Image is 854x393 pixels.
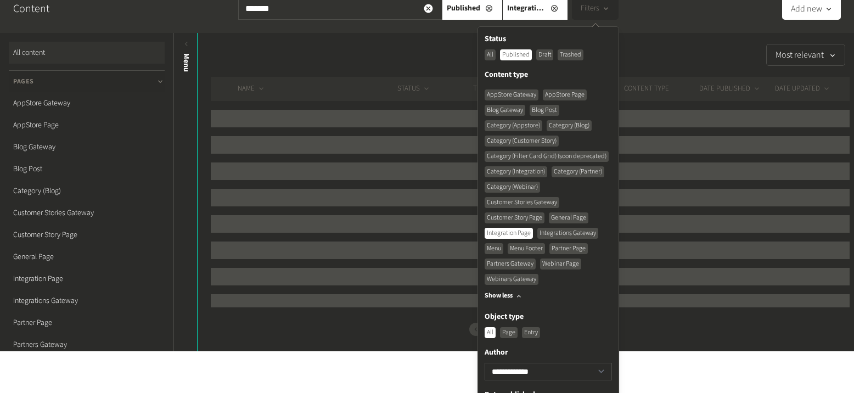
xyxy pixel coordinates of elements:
[485,274,538,285] div: Webinars Gateway
[9,42,165,64] a: All content
[500,327,518,338] div: Page
[485,136,559,147] div: Category (Customer Story)
[397,83,431,94] button: STATUS
[9,312,165,334] a: Partner Page
[485,105,525,116] div: Blog Gateway
[581,3,599,14] span: Filters
[552,166,604,177] div: Category (Partner)
[485,182,540,193] div: Category (Webinar)
[623,77,699,101] th: CONTENT TYPE
[9,334,165,356] a: Partners Gateway
[13,1,75,17] h2: Content
[540,259,581,270] div: Webinar Page
[9,180,165,202] a: Category (Blog)
[522,327,540,338] div: Entry
[485,347,612,358] label: Author
[775,83,831,94] button: DATE UPDATED
[485,69,612,81] label: Content type
[485,197,559,208] div: Customer Stories Gateway
[537,228,598,239] div: Integrations Gateway
[9,202,165,224] a: Customer Stories Gateway
[447,3,480,14] span: published
[485,120,542,131] div: Category (Appstore)
[9,290,165,312] a: Integrations Gateway
[473,77,548,101] th: Translations
[485,33,506,44] label: Status
[549,243,588,254] div: Partner Page
[485,228,533,239] div: Integration Page
[508,243,545,254] div: Menu Footer
[9,158,165,180] a: Blog Post
[536,49,553,60] div: Draft
[9,268,165,290] a: Integration Page
[9,114,165,136] a: AppStore Page
[238,83,266,94] button: NAME
[485,327,496,338] div: All
[530,105,559,116] div: Blog Post
[485,49,496,60] div: All
[485,151,609,162] div: Category (Filter Card Grid) (soon deprecated)
[13,77,34,87] span: Pages
[485,212,544,223] div: Customer Story Page
[485,289,521,302] button: Show less
[9,136,165,158] a: Blog Gateway
[766,44,845,66] button: Most relevant
[699,83,761,94] button: DATE PUBLISHED
[181,53,192,72] span: Menu
[543,89,587,100] div: AppStore Page
[9,224,165,246] a: Customer Story Page
[507,3,546,14] span: Integration Page
[547,120,592,131] div: Category (Blog)
[500,49,532,60] div: Published
[485,311,524,322] label: Object type
[558,49,583,60] div: Trashed
[485,259,536,270] div: Partners Gateway
[9,246,165,268] a: General Page
[549,212,588,223] div: General Page
[485,243,503,254] div: Menu
[9,92,165,114] a: AppStore Gateway
[485,166,547,177] div: Category (Integration)
[485,89,538,100] div: AppStore Gateway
